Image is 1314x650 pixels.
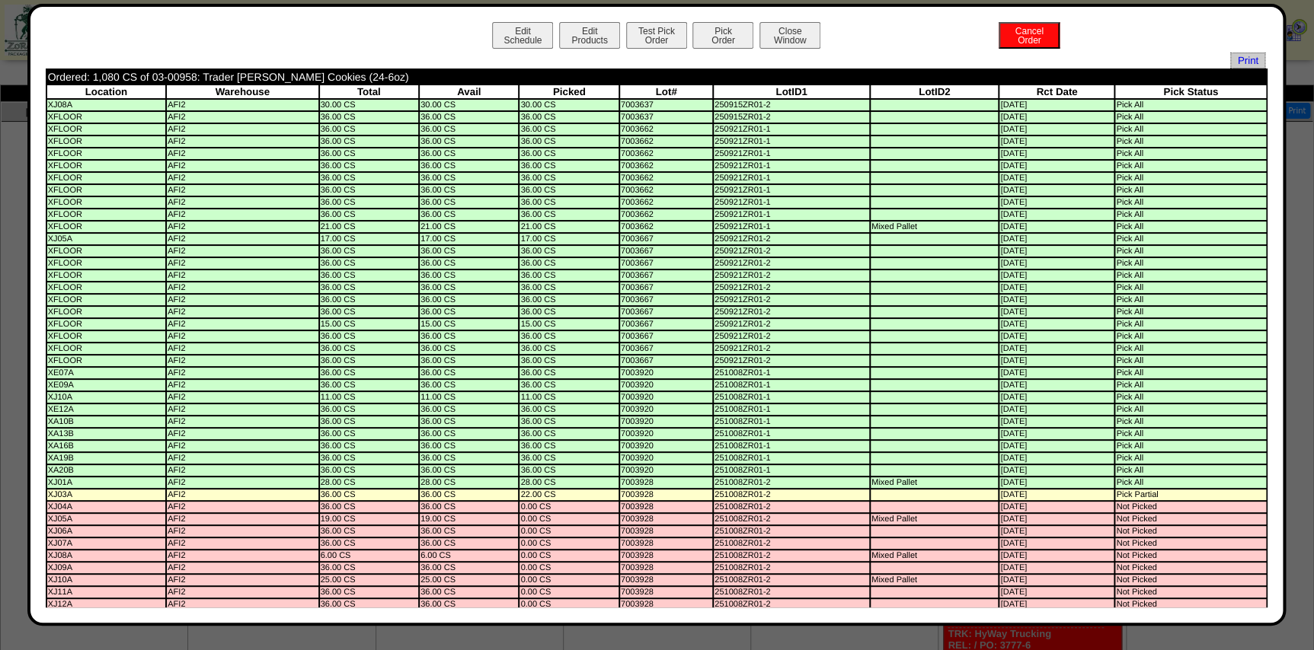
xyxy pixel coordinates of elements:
td: AFI2 [167,355,318,366]
td: 36.00 CS [520,343,618,354]
td: Pick All [1115,319,1266,330]
td: 250921ZR01-2 [714,307,869,317]
td: 250921ZR01-1 [714,209,869,220]
td: 36.00 CS [520,465,618,476]
td: Pick All [1115,185,1266,196]
td: [DATE] [999,465,1114,476]
td: [DATE] [999,234,1114,244]
td: 36.00 CS [320,416,418,427]
td: 36.00 CS [520,355,618,366]
td: 36.00 CS [320,404,418,415]
td: 251008ZR01-1 [714,404,869,415]
td: 7003667 [620,319,712,330]
td: AFI2 [167,221,318,232]
th: Avail [420,85,518,98]
td: [DATE] [999,161,1114,171]
td: 251008ZR01-1 [714,441,869,451]
td: 17.00 CS [520,234,618,244]
td: 36.00 CS [420,246,518,256]
td: Pick All [1115,221,1266,232]
td: 251008ZR01-1 [714,392,869,403]
td: 15.00 CS [420,319,518,330]
td: Pick All [1115,112,1266,123]
td: 250921ZR01-2 [714,234,869,244]
td: 36.00 CS [520,258,618,269]
td: 7003667 [620,355,712,366]
th: Total [320,85,418,98]
td: 36.00 CS [520,209,618,220]
td: AFI2 [167,380,318,390]
td: AFI2 [167,197,318,208]
td: 36.00 CS [420,136,518,147]
td: 36.00 CS [420,185,518,196]
td: Pick All [1115,282,1266,293]
td: 11.00 CS [320,392,418,403]
td: AFI2 [167,112,318,123]
td: XFLOOR [47,282,166,293]
td: 36.00 CS [520,136,618,147]
td: 7003662 [620,173,712,183]
td: 36.00 CS [520,282,618,293]
td: [DATE] [999,258,1114,269]
td: 30.00 CS [420,100,518,110]
td: 251008ZR01-1 [714,416,869,427]
td: Pick All [1115,368,1266,378]
td: 11.00 CS [520,392,618,403]
td: 36.00 CS [420,380,518,390]
td: 36.00 CS [520,161,618,171]
td: 7003637 [620,112,712,123]
td: Pick All [1115,209,1266,220]
td: AFI2 [167,173,318,183]
td: Pick All [1115,380,1266,390]
td: 36.00 CS [320,465,418,476]
td: Pick All [1115,453,1266,464]
td: 250921ZR01-1 [714,136,869,147]
td: 36.00 CS [420,173,518,183]
td: 36.00 CS [420,282,518,293]
td: 36.00 CS [420,295,518,305]
td: AFI2 [167,209,318,220]
td: 7003920 [620,380,712,390]
button: EditSchedule [492,22,553,49]
td: 36.00 CS [420,197,518,208]
td: 36.00 CS [320,368,418,378]
td: 7003662 [620,221,712,232]
td: 36.00 CS [420,429,518,439]
td: 21.00 CS [320,221,418,232]
td: Pick All [1115,295,1266,305]
td: XJ10A [47,392,166,403]
td: XJ05A [47,234,166,244]
td: 7003920 [620,465,712,476]
td: XFLOOR [47,112,166,123]
td: XFLOOR [47,331,166,342]
td: AFI2 [167,307,318,317]
td: XFLOOR [47,307,166,317]
td: XFLOOR [47,343,166,354]
td: 7003920 [620,416,712,427]
td: 36.00 CS [520,112,618,123]
td: XFLOOR [47,173,166,183]
td: 251008ZR01-1 [714,380,869,390]
td: 7003920 [620,453,712,464]
td: AFI2 [167,331,318,342]
td: AFI2 [167,368,318,378]
td: 36.00 CS [320,441,418,451]
td: 7003667 [620,270,712,281]
td: XJ08A [47,100,166,110]
td: 15.00 CS [320,319,418,330]
td: [DATE] [999,355,1114,366]
td: 7003920 [620,441,712,451]
td: 7003667 [620,331,712,342]
td: [DATE] [999,453,1114,464]
td: 7003667 [620,343,712,354]
td: 36.00 CS [420,148,518,159]
td: 36.00 CS [420,453,518,464]
td: 36.00 CS [320,282,418,293]
td: 36.00 CS [320,173,418,183]
span: Print [1230,53,1264,69]
th: Location [47,85,166,98]
td: [DATE] [999,173,1114,183]
td: [DATE] [999,404,1114,415]
td: XFLOOR [47,148,166,159]
td: AFI2 [167,282,318,293]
